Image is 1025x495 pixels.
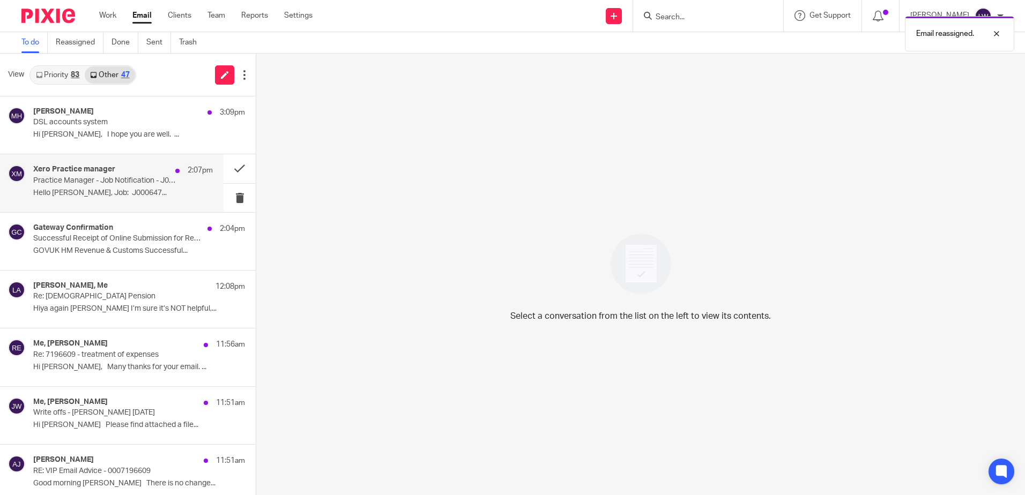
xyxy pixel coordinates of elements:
h4: [PERSON_NAME], Me [33,281,108,290]
a: Trash [179,32,205,53]
h4: [PERSON_NAME] [33,107,94,116]
p: 12:08pm [216,281,245,292]
p: 2:04pm [220,223,245,234]
p: 2:07pm [188,165,213,176]
img: svg%3E [8,397,25,415]
img: svg%3E [8,281,25,298]
h4: Gateway Confirmation [33,223,113,232]
a: Team [207,10,225,21]
div: 47 [121,71,130,79]
p: DSL accounts system [33,118,203,127]
h4: [PERSON_NAME] [33,455,94,464]
a: Sent [146,32,171,53]
p: Successful Receipt of Online Submission for Reference 961/VA32419 [33,234,203,243]
h4: Xero Practice manager [33,165,115,174]
p: Re: 7196609 - treatment of expenses [33,350,203,359]
img: svg%3E [8,455,25,472]
a: Email [132,10,152,21]
span: View [8,69,24,80]
img: svg%3E [8,107,25,124]
p: Hi [PERSON_NAME], I hope you are well. ... [33,130,245,139]
a: Reassigned [56,32,103,53]
p: 11:56am [216,339,245,350]
a: Settings [284,10,313,21]
img: Pixie [21,9,75,23]
p: 3:09pm [220,107,245,118]
a: Done [112,32,138,53]
img: svg%3E [8,223,25,241]
p: Select a conversation from the list on the left to view its contents. [510,310,771,322]
p: Hi [PERSON_NAME] Please find attached a file... [33,421,245,430]
a: Reports [241,10,268,21]
p: Hiya again [PERSON_NAME] I’m sure it’s NOT helpful,... [33,304,245,313]
a: Clients [168,10,191,21]
p: Email reassigned. [916,28,974,39]
img: svg%3E [8,165,25,182]
img: svg%3E [8,339,25,356]
img: image [604,227,678,301]
h4: Me, [PERSON_NAME] [33,339,108,348]
p: 11:51am [216,397,245,408]
p: Good morning [PERSON_NAME] There is no change... [33,479,245,488]
a: Work [99,10,116,21]
p: Hello [PERSON_NAME], Job: J000647... [33,189,213,198]
p: Re: [DEMOGRAPHIC_DATA] Pension [33,292,203,301]
p: 11:51am [216,455,245,466]
p: Write offs - [PERSON_NAME] [DATE] [33,408,203,417]
p: Practice Manager - Job Notification - J000647 - Monthly Bookkeeping [33,176,177,185]
a: Priority83 [31,66,85,84]
a: Other47 [85,66,135,84]
div: 83 [71,71,79,79]
a: To do [21,32,48,53]
p: RE: VIP Email Advice - 0007196609 [33,467,203,476]
img: svg%3E [975,7,992,25]
h4: Me, [PERSON_NAME] [33,397,108,407]
p: Hi [PERSON_NAME], Many thanks for your email. ... [33,363,245,372]
p: GOVUK HM Revenue & Customs Successful... [33,246,245,256]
